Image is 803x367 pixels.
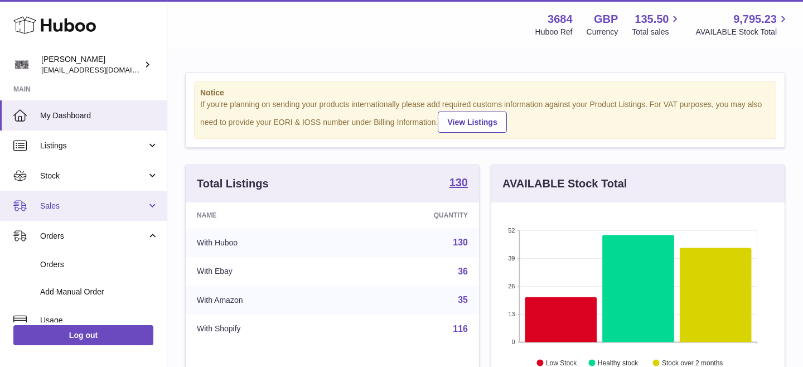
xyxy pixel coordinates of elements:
[632,12,681,37] a: 135.50 Total sales
[733,12,777,27] span: 9,795.23
[453,238,468,247] a: 130
[200,99,770,133] div: If you're planning on sending your products internationally please add required customs informati...
[511,339,515,345] text: 0
[695,12,790,37] a: 9,795.23 AVAILABLE Stock Total
[40,201,147,211] span: Sales
[40,231,147,242] span: Orders
[346,202,479,228] th: Quantity
[41,65,164,74] span: [EMAIL_ADDRESS][DOMAIN_NAME]
[449,177,468,190] a: 130
[594,12,618,27] strong: GBP
[508,311,515,317] text: 13
[438,112,506,133] a: View Listings
[41,54,142,75] div: [PERSON_NAME]
[535,27,573,37] div: Huboo Ref
[632,27,681,37] span: Total sales
[508,227,515,234] text: 52
[186,257,346,286] td: With Ebay
[458,295,468,305] a: 35
[508,283,515,289] text: 26
[635,12,669,27] span: 135.50
[40,287,158,297] span: Add Manual Order
[458,267,468,276] a: 36
[40,141,147,151] span: Listings
[13,325,153,345] a: Log out
[587,27,618,37] div: Currency
[449,177,468,188] strong: 130
[197,176,269,191] h3: Total Listings
[186,228,346,257] td: With Huboo
[695,27,790,37] span: AVAILABLE Stock Total
[40,110,158,121] span: My Dashboard
[662,359,723,366] text: Stock over 2 months
[40,259,158,270] span: Orders
[548,12,573,27] strong: 3684
[186,315,346,344] td: With Shopify
[40,315,158,326] span: Usage
[13,56,30,73] img: theinternationalventure@gmail.com
[186,202,346,228] th: Name
[186,286,346,315] td: With Amazon
[40,171,147,181] span: Stock
[598,359,638,366] text: Healthy stock
[546,359,577,366] text: Low Stock
[502,176,627,191] h3: AVAILABLE Stock Total
[508,255,515,262] text: 39
[200,88,770,98] strong: Notice
[453,324,468,334] a: 116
